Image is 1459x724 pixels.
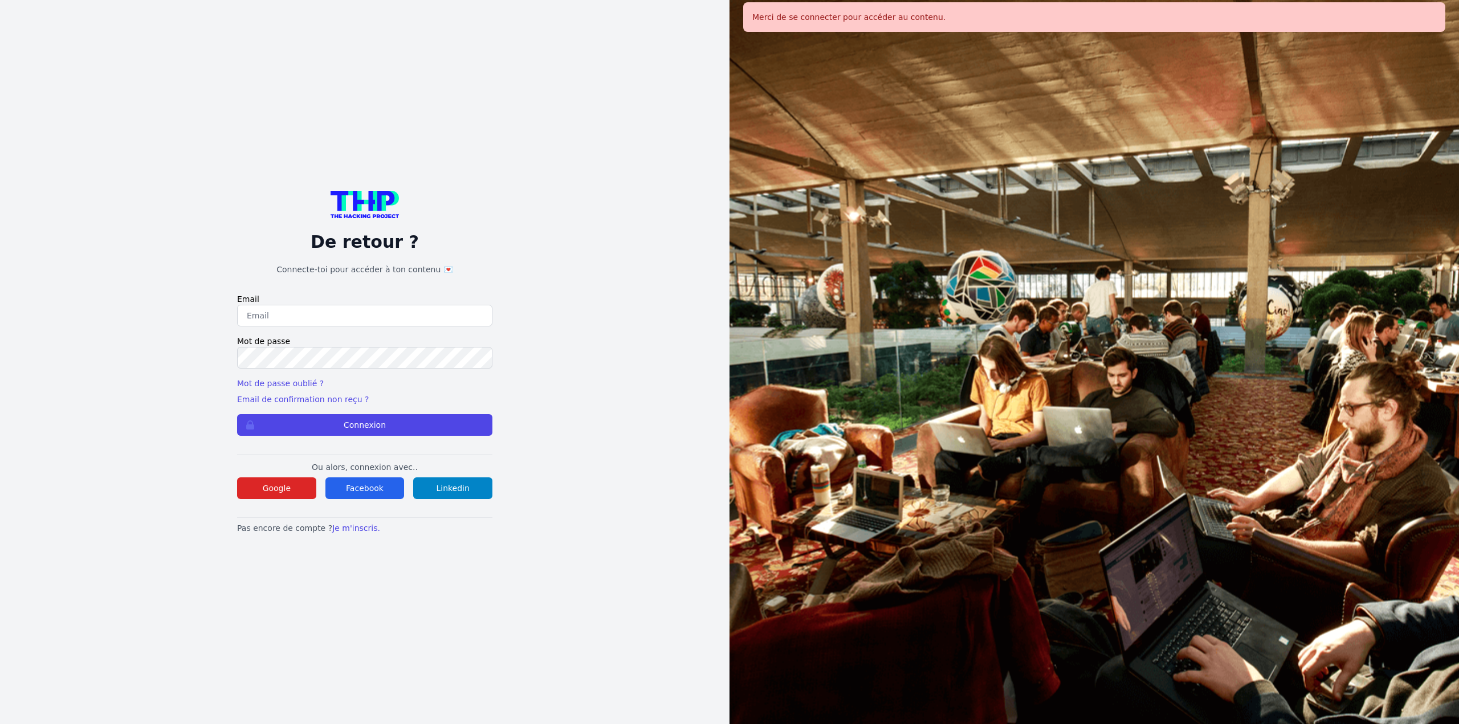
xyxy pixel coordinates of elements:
label: Email [237,293,492,305]
a: Je m'inscris. [332,523,380,533]
p: Ou alors, connexion avec.. [237,461,492,473]
a: Email de confirmation non reçu ? [237,395,369,404]
button: Connexion [237,414,492,436]
h1: Connecte-toi pour accéder à ton contenu 💌 [237,264,492,275]
label: Mot de passe [237,336,492,347]
a: Mot de passe oublié ? [237,379,324,388]
p: Pas encore de compte ? [237,522,492,534]
div: Merci de se connecter pour accéder au contenu. [743,2,1445,32]
button: Facebook [325,477,405,499]
button: Linkedin [413,477,492,499]
input: Email [237,305,492,326]
img: logo [331,191,399,218]
button: Google [237,477,316,499]
p: De retour ? [237,232,492,252]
